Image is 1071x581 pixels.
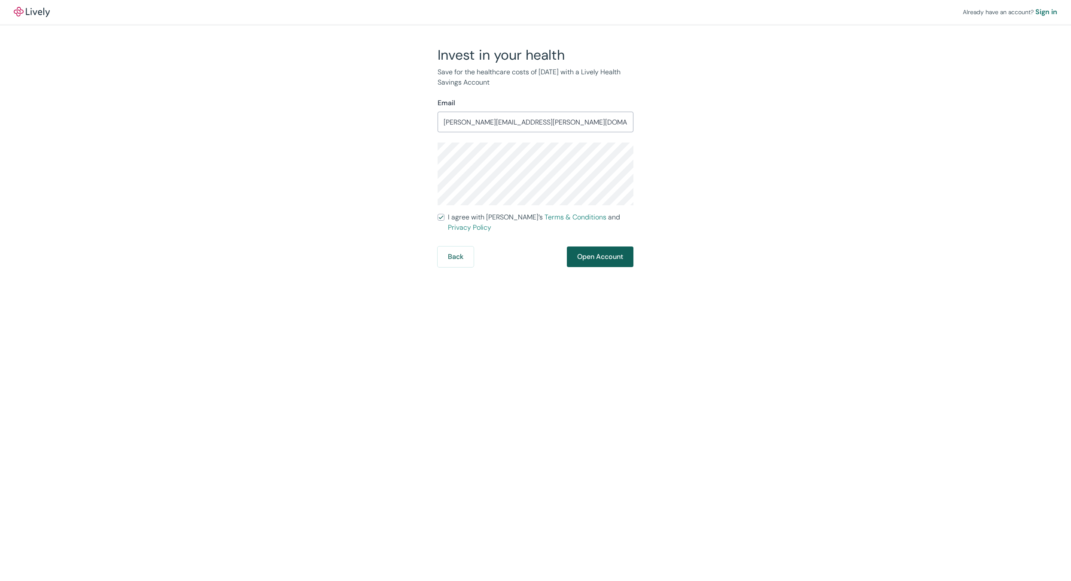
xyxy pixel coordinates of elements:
[14,7,50,17] img: Lively
[14,7,50,17] a: LivelyLively
[1035,7,1057,17] a: Sign in
[438,67,633,88] p: Save for the healthcare costs of [DATE] with a Lively Health Savings Account
[448,212,633,233] span: I agree with [PERSON_NAME]’s and
[438,98,455,108] label: Email
[438,46,633,64] h2: Invest in your health
[963,7,1057,17] div: Already have an account?
[567,246,633,267] button: Open Account
[448,223,491,232] a: Privacy Policy
[438,246,474,267] button: Back
[545,213,606,222] a: Terms & Conditions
